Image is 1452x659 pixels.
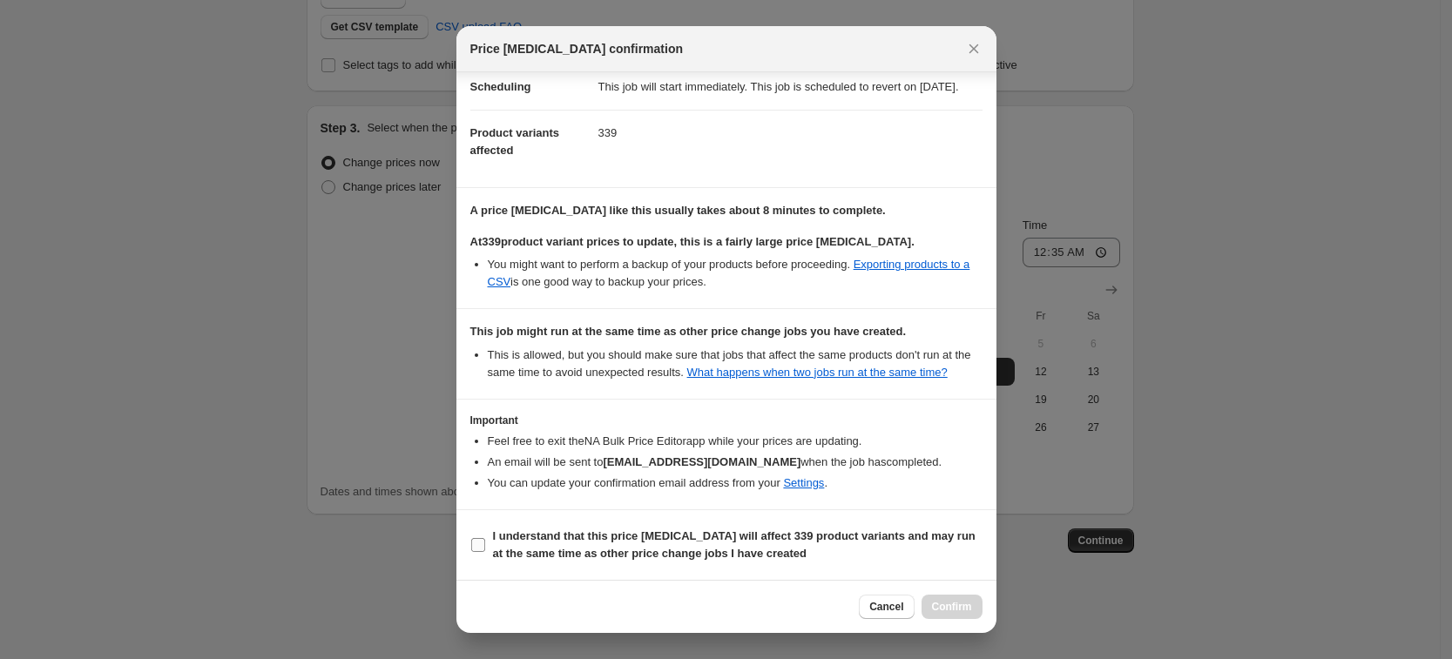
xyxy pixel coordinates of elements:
[687,366,948,379] a: What happens when two jobs run at the same time?
[470,235,915,248] b: At 339 product variant prices to update, this is a fairly large price [MEDICAL_DATA].
[603,455,800,468] b: [EMAIL_ADDRESS][DOMAIN_NAME]
[470,126,560,157] span: Product variants affected
[488,346,983,381] li: This is allowed, but you should make sure that jobs that affect the same products don ' t run at ...
[783,476,824,489] a: Settings
[470,414,983,427] h3: Important
[470,80,531,93] span: Scheduling
[488,433,983,450] li: Feel free to exit the NA Bulk Price Editor app while your prices are updating.
[488,454,983,471] li: An email will be sent to when the job has completed .
[488,474,983,492] li: You can update your confirmation email address from your .
[488,256,983,291] li: You might want to perform a backup of your products before proceeding. is one good way to backup ...
[859,595,914,619] button: Cancel
[598,110,983,156] dd: 339
[470,40,684,57] span: Price [MEDICAL_DATA] confirmation
[962,37,986,61] button: Close
[493,529,976,560] b: I understand that this price [MEDICAL_DATA] will affect 339 product variants and may run at the s...
[598,64,983,110] dd: This job will start immediately. This job is scheduled to revert on [DATE].
[470,325,907,338] b: This job might run at the same time as other price change jobs you have created.
[869,600,903,614] span: Cancel
[470,204,886,217] b: A price [MEDICAL_DATA] like this usually takes about 8 minutes to complete.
